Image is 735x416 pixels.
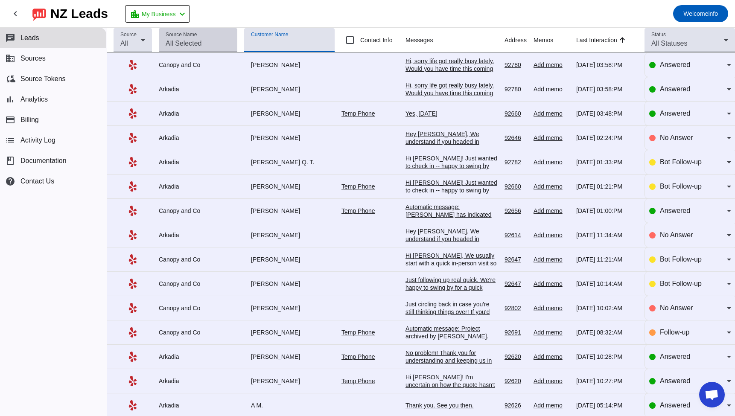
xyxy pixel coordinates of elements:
span: Answered [660,61,690,68]
div: Yes, [DATE] [405,110,498,117]
span: All Statuses [651,40,687,47]
div: A M. [244,401,335,409]
mat-icon: Yelp [128,327,138,337]
span: Bot Follow-up [660,158,702,166]
div: Canopy and Co [159,256,237,263]
div: Just circling back in case you're still thinking things over! If you'd like to set up a quick vis... [405,300,498,362]
div: [DATE] 08:32:AM [576,329,638,336]
div: Open chat [699,382,725,407]
a: Temp Phone [341,207,375,214]
mat-icon: Yelp [128,279,138,289]
div: [DATE] 10:02:AM [576,304,638,312]
div: [PERSON_NAME] [244,353,335,361]
th: Memos [534,28,576,53]
div: Add memo [534,231,569,239]
div: Thank you. See you then. [405,401,498,409]
div: Arkadia [159,401,237,409]
span: Follow-up [660,329,689,336]
a: Temp Phone [341,329,375,336]
div: Arkadia [159,85,237,93]
span: No Answer [660,231,693,239]
div: [PERSON_NAME] [244,231,335,239]
mat-icon: payment [5,115,15,125]
div: 92614 [505,231,527,239]
div: Canopy and Co [159,329,237,336]
mat-label: Customer Name [251,32,288,38]
div: 92660 [505,110,527,117]
mat-icon: Yelp [128,108,138,119]
span: Answered [660,110,690,117]
div: [DATE] 11:21:AM [576,256,638,263]
div: 92691 [505,329,527,336]
div: Arkadia [159,134,237,142]
div: [DATE] 10:27:PM [576,377,638,385]
div: [DATE] 01:21:PM [576,183,638,190]
mat-icon: cloud_sync [5,74,15,84]
div: [DATE] 02:24:PM [576,134,638,142]
div: Automatic message: Project archived by [PERSON_NAME]. [405,325,498,340]
div: Hey [PERSON_NAME], We understand if you headed in another direction and the line is always open t... [405,227,498,297]
label: Contact Info [359,36,393,44]
div: 92656 [505,207,527,215]
div: [DATE] 10:28:PM [576,353,638,361]
span: Bot Follow-up [660,183,702,190]
span: My Business [142,8,175,20]
span: Answered [660,377,690,384]
div: Hey [PERSON_NAME], We understand if you headed in another direction and the line is always open t... [405,130,498,199]
div: 92780 [505,61,527,69]
div: Just following up real quick. We're happy to swing by for a quick walkthrough to check things out... [405,276,498,314]
span: Analytics [20,96,48,103]
span: Leads [20,34,39,42]
div: [DATE] 01:33:PM [576,158,638,166]
div: Hi [PERSON_NAME]! Just wanted to check in -- happy to swing by whenever it's convenient for you. ... [405,179,498,256]
mat-icon: Yelp [128,400,138,410]
mat-icon: Yelp [128,84,138,94]
span: Bot Follow-up [660,256,702,263]
div: Hi, sorry life got really busy lately. Would you have time this coming week to come by for a quote? [405,57,498,80]
span: All [120,40,128,47]
div: Arkadia [159,158,237,166]
span: Billing [20,116,39,124]
div: 92647 [505,280,527,288]
th: Address [505,28,534,53]
div: Add memo [534,110,569,117]
a: Temp Phone [341,183,375,190]
div: [DATE] 10:14:AM [576,280,638,288]
div: Arkadia [159,183,237,190]
mat-icon: Yelp [128,157,138,167]
mat-icon: Yelp [128,303,138,313]
mat-icon: Yelp [128,133,138,143]
div: [PERSON_NAME] [244,377,335,385]
div: [DATE] 03:58:PM [576,85,638,93]
div: Arkadia [159,377,237,385]
div: [DATE] 11:34:AM [576,231,638,239]
div: [PERSON_NAME] [244,85,335,93]
span: Documentation [20,157,67,165]
div: [PERSON_NAME] [244,256,335,263]
mat-icon: bar_chart [5,94,15,105]
div: 92626 [505,401,527,409]
div: [DATE] 05:14:PM [576,401,638,409]
div: 92646 [505,134,527,142]
div: Canopy and Co [159,207,237,215]
mat-icon: chat [5,33,15,43]
span: Activity Log [20,137,55,144]
mat-icon: location_city [130,9,140,19]
input: All Selected [166,38,230,49]
span: Welcome [683,10,708,17]
button: Welcomeinfo [673,5,728,22]
span: No Answer [660,304,693,311]
span: No Answer [660,134,693,141]
div: Add memo [534,377,569,385]
div: Add memo [534,61,569,69]
span: Contact Us [20,177,54,185]
div: Add memo [534,353,569,361]
div: Add memo [534,85,569,93]
span: Source Tokens [20,75,66,83]
div: 92660 [505,183,527,190]
div: 92620 [505,353,527,361]
div: [PERSON_NAME] [244,329,335,336]
span: Answered [660,207,690,214]
div: [DATE] 03:48:PM [576,110,638,117]
span: Answered [660,401,690,409]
